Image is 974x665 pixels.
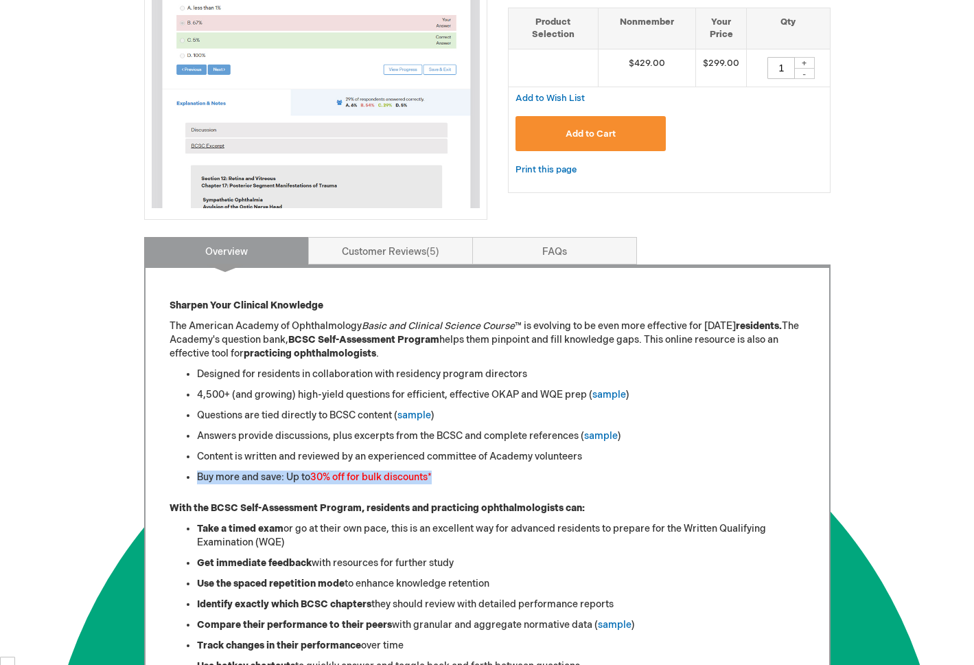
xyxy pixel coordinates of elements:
strong: residents. [736,320,782,332]
strong: Get immediate feedback [197,557,312,569]
li: Content is written and reviewed by an experienced committee of Academy volunteers [197,450,805,464]
a: sample [592,389,626,401]
input: Qty [767,57,795,79]
td: $299.00 [696,49,747,87]
strong: Track changes in their performance [197,640,361,651]
strong: Use the spaced repetition mode [197,578,345,589]
em: Basic and Clinical Science Course [362,320,515,332]
a: sample [584,430,618,442]
font: 30% off for bulk discounts [310,471,428,483]
strong: practicing ophthalmologists [244,348,376,359]
li: or go at their own pace, this is an excellent way for advanced residents to prepare for the Writt... [197,522,805,550]
li: Buy more and save: Up to [197,471,805,484]
td: $429.00 [598,49,696,87]
div: - [794,68,815,79]
a: Print this page [515,161,577,179]
span: Add to Wish List [515,93,585,104]
a: Overview [144,237,309,264]
li: with resources for further study [197,556,805,570]
span: Add to Cart [566,128,616,139]
th: Qty [747,8,830,49]
strong: Take a timed exam [197,523,283,534]
strong: Compare their performance to their peers [197,619,392,631]
strong: Identify exactly which BCSC chapters [197,598,371,610]
div: + [794,57,815,69]
p: The American Academy of Ophthalmology ™ is evolving to be even more effective for [DATE] The Acad... [170,319,805,361]
th: Product Selection [509,8,599,49]
a: Customer Reviews5 [308,237,473,264]
li: to enhance knowledge retention [197,577,805,591]
a: Add to Wish List [515,92,585,104]
a: FAQs [472,237,637,264]
a: sample [397,409,431,421]
strong: Sharpen Your Clinical Knowledge [170,300,323,311]
li: they should review with detailed performance reports [197,598,805,611]
li: 4,500+ (and growing) high-yield questions for efficient, effective OKAP and WQE prep ( ) [197,388,805,402]
strong: BCSC Self-Assessment Program [288,334,439,346]
li: Answers provide discussions, plus excerpts from the BCSC and complete references ( ) [197,429,805,443]
a: sample [598,619,631,631]
span: 5 [426,246,439,258]
li: Designed for residents in collaboration with residency program directors [197,368,805,381]
button: Add to Cart [515,116,666,151]
li: Questions are tied directly to BCSC content ( ) [197,409,805,422]
strong: With the BCSC Self-Assessment Program, residents and practicing ophthalmologists can: [170,502,585,514]
li: over time [197,639,805,653]
th: Your Price [696,8,747,49]
th: Nonmember [598,8,696,49]
li: with granular and aggregate normative data ( ) [197,618,805,632]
